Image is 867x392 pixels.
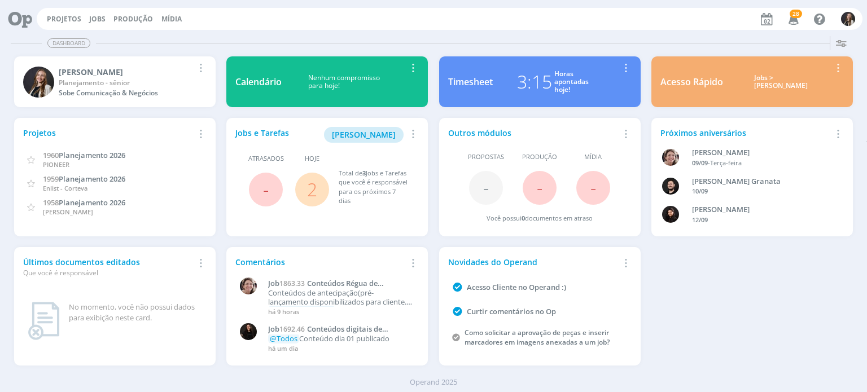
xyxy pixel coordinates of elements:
[43,208,93,216] span: [PERSON_NAME]
[47,38,90,48] span: Dashboard
[692,158,708,167] span: 09/09
[240,323,257,340] img: S
[324,127,404,143] button: [PERSON_NAME]
[332,129,396,140] span: [PERSON_NAME]
[59,66,194,78] div: Lílian Fengler
[467,282,566,292] a: Acesso Cliente no Operand :)
[235,127,406,143] div: Jobs e Tarefas
[268,344,298,353] span: há um dia
[692,176,831,187] div: Bruno Corralo Granata
[841,12,855,26] img: L
[161,14,182,24] a: Mídia
[43,197,59,208] span: 1958
[279,279,305,288] span: 1863.33
[43,150,59,160] span: 1960
[692,215,708,224] span: 12/09
[43,174,59,184] span: 1959
[710,158,742,167] span: Terça-feira
[235,75,282,89] div: Calendário
[89,14,106,24] a: Jobs
[43,160,69,169] span: PIONEER
[59,150,125,160] span: Planejamento 2026
[305,154,319,164] span: Hoje
[43,197,125,208] a: 1958Planejamento 2026
[69,302,202,324] div: No momento, você não possui dados para exibição neste card.
[692,204,831,215] div: Luana da Silva de Andrade
[840,9,856,29] button: L
[662,149,679,166] img: A
[43,173,125,184] a: 1959Planejamento 2026
[23,268,194,278] div: Que você é responsável
[270,333,297,343] span: @Todos
[59,88,194,98] div: Sobe Comunicação & Negócios
[268,334,413,343] p: Conteúdo dia 01 publicado
[43,15,85,24] button: Projetos
[324,129,404,139] a: [PERSON_NAME]
[781,9,804,29] button: 28
[448,75,493,89] div: Timesheet
[483,175,489,200] span: -
[23,67,54,98] img: L
[517,68,552,95] div: 3:15
[59,174,125,184] span: Planejamento 2026
[307,177,317,201] a: 2
[23,256,194,278] div: Últimos documentos editados
[339,169,408,206] div: Total de Jobs e Tarefas que você é responsável para os próximos 7 dias
[467,306,556,316] a: Curtir comentários no Op
[487,214,593,223] div: Você possui documentos em atraso
[448,256,619,268] div: Novidades do Operand
[240,278,257,294] img: A
[110,15,156,24] button: Produção
[43,184,87,192] span: Enlist - Corteva
[439,56,641,107] a: Timesheet3:15Horasapontadashoje!
[47,14,81,24] a: Projetos
[279,324,305,334] span: 1692.46
[732,74,831,90] div: Jobs > [PERSON_NAME]
[662,206,679,223] img: L
[554,70,589,94] div: Horas apontadas hoje!
[268,325,413,334] a: Job1692.46Conteúdos digitais de Setembro
[268,278,378,297] span: Conteúdos Régua de Comunicação
[282,74,406,90] div: Nenhum compromisso para hoje!
[660,127,831,139] div: Próximos aniversários
[268,279,413,288] a: Job1863.33Conteúdos Régua de Comunicação
[59,78,194,88] div: Planejamento - sênior
[590,175,596,200] span: -
[235,256,406,268] div: Comentários
[790,10,802,18] span: 28
[522,152,557,162] span: Produção
[692,187,708,195] span: 10/09
[584,152,602,162] span: Mídia
[14,56,216,107] a: L[PERSON_NAME]Planejamento - sêniorSobe Comunicação & Negócios
[86,15,109,24] button: Jobs
[660,75,723,89] div: Acesso Rápido
[268,324,382,343] span: Conteúdos digitais de Setembro
[268,289,413,306] p: Conteúdos de antecipação(pré-lançamento disponibilizados para cliente.
[362,169,366,177] span: 3
[43,149,125,160] a: 1960Planejamento 2026
[268,307,299,316] span: há 9 horas
[23,127,194,139] div: Projetos
[537,175,542,200] span: -
[263,177,269,201] span: -
[448,127,619,139] div: Outros módulos
[468,152,504,162] span: Propostas
[522,214,525,222] span: 0
[158,15,185,24] button: Mídia
[270,306,334,316] span: @[PERSON_NAME]
[248,154,284,164] span: Atrasados
[59,197,125,208] span: Planejamento 2026
[662,178,679,195] img: B
[692,147,831,158] div: Aline Beatriz Jackisch
[692,158,831,168] div: -
[28,302,60,340] img: dashboard_not_found.png
[465,328,610,347] a: Como solicitar a aprovação de peças e inserir marcadores em imagens anexadas a um job?
[113,14,153,24] a: Produção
